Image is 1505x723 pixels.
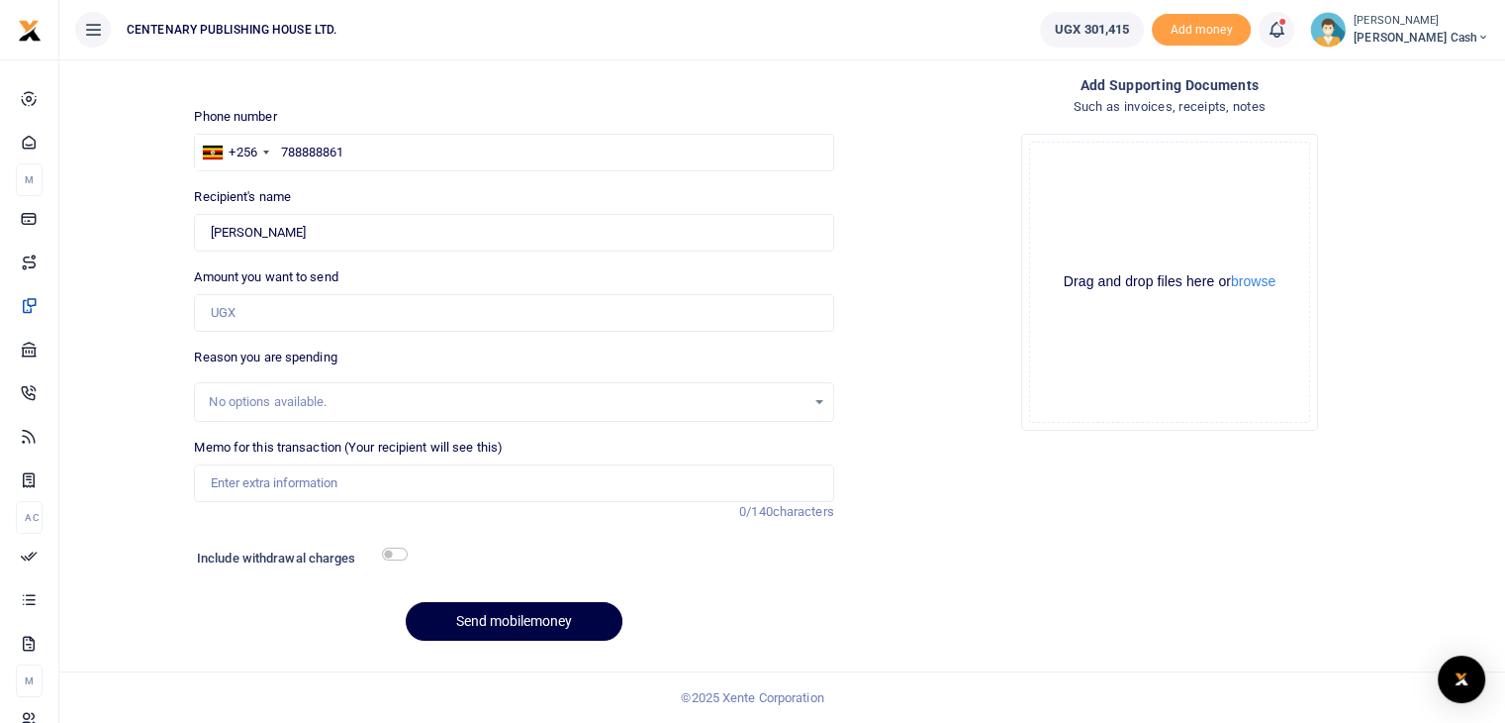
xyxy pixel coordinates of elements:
[16,501,43,534] li: Ac
[739,504,773,519] span: 0/140
[195,135,274,170] div: Uganda: +256
[16,163,43,196] li: M
[1354,13,1489,30] small: [PERSON_NAME]
[194,267,337,287] label: Amount you want to send
[1438,656,1485,703] div: Open Intercom Messenger
[194,294,833,332] input: UGX
[194,438,503,458] label: Memo for this transaction (Your recipient will see this)
[406,602,622,641] button: Send mobilemoney
[1152,21,1251,36] a: Add money
[1231,274,1275,288] button: browse
[194,107,276,127] label: Phone number
[194,348,336,367] label: Reason you are spending
[1055,20,1129,40] span: UGX 301,415
[850,96,1489,118] h4: Such as invoices, receipts, notes
[1040,12,1144,48] a: UGX 301,415
[1032,12,1152,48] li: Wallet ballance
[1152,14,1251,47] li: Toup your wallet
[119,21,344,39] span: CENTENARY PUBLISHING HOUSE LTD.
[16,665,43,697] li: M
[1152,14,1251,47] span: Add money
[194,187,291,207] label: Recipient's name
[194,465,833,502] input: Enter extra information
[197,551,399,567] h6: Include withdrawal charges
[1030,272,1309,291] div: Drag and drop files here or
[1021,134,1318,431] div: File Uploader
[1310,12,1489,48] a: profile-user [PERSON_NAME] [PERSON_NAME] Cash
[850,74,1489,96] h4: Add supporting Documents
[773,504,834,519] span: characters
[18,19,42,43] img: logo-small
[194,214,833,252] input: MTN & Airtel numbers are validated
[1354,29,1489,47] span: [PERSON_NAME] Cash
[18,22,42,37] a: logo-small logo-large logo-large
[209,392,804,412] div: No options available.
[1310,12,1346,48] img: profile-user
[194,134,833,171] input: Enter phone number
[229,143,256,162] div: +256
